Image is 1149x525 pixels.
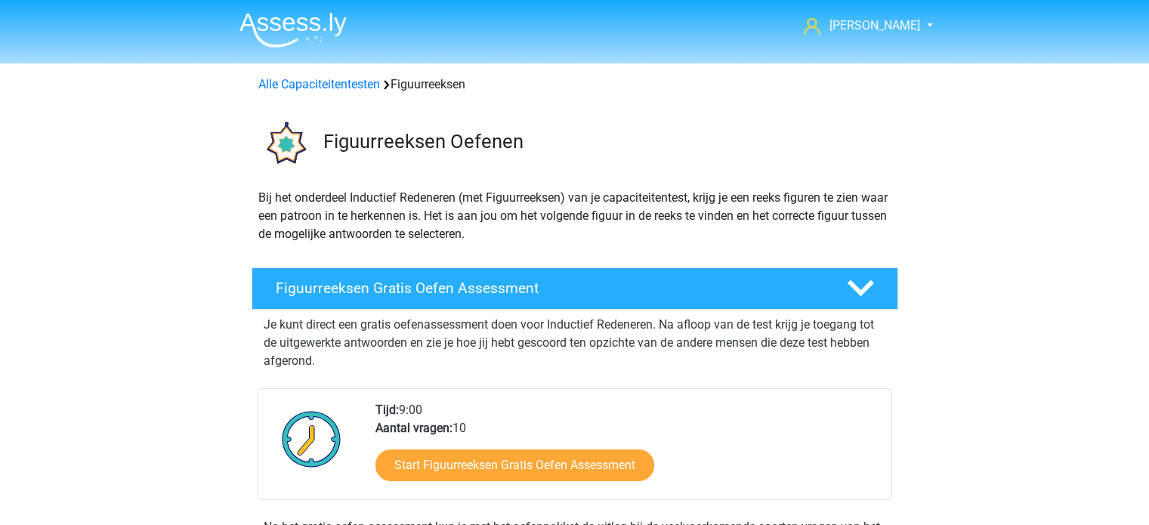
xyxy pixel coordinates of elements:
[252,112,317,176] img: figuurreeksen
[252,76,897,94] div: Figuurreeksen
[273,401,350,477] img: Klok
[375,449,654,481] a: Start Figuurreeksen Gratis Oefen Assessment
[258,189,891,243] p: Bij het onderdeel Inductief Redeneren (met Figuurreeksen) van je capaciteitentest, krijg je een r...
[375,403,399,417] b: Tijd:
[364,401,891,499] div: 9:00 10
[829,18,920,32] span: [PERSON_NAME]
[239,12,347,48] img: Assessly
[246,267,904,310] a: Figuurreeksen Gratis Oefen Assessment
[798,17,922,35] a: [PERSON_NAME]
[276,279,823,297] h4: Figuurreeksen Gratis Oefen Assessment
[258,77,380,91] a: Alle Capaciteitentesten
[323,130,886,153] h3: Figuurreeksen Oefenen
[375,421,452,435] b: Aantal vragen:
[264,316,886,370] p: Je kunt direct een gratis oefenassessment doen voor Inductief Redeneren. Na afloop van de test kr...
